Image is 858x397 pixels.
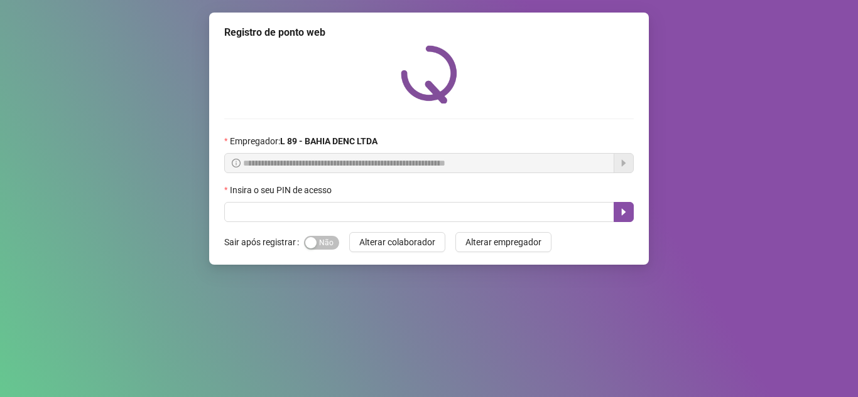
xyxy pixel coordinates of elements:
label: Sair após registrar [224,232,304,252]
span: info-circle [232,159,241,167]
button: Alterar empregador [455,232,551,252]
div: Registro de ponto web [224,25,634,40]
span: caret-right [619,207,629,217]
span: Empregador : [230,134,377,148]
span: Alterar empregador [465,235,541,249]
strong: L 89 - BAHIA DENC LTDA [280,136,377,146]
img: QRPoint [401,45,457,103]
span: Alterar colaborador [359,235,435,249]
button: Alterar colaborador [349,232,445,252]
label: Insira o seu PIN de acesso [224,183,340,197]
